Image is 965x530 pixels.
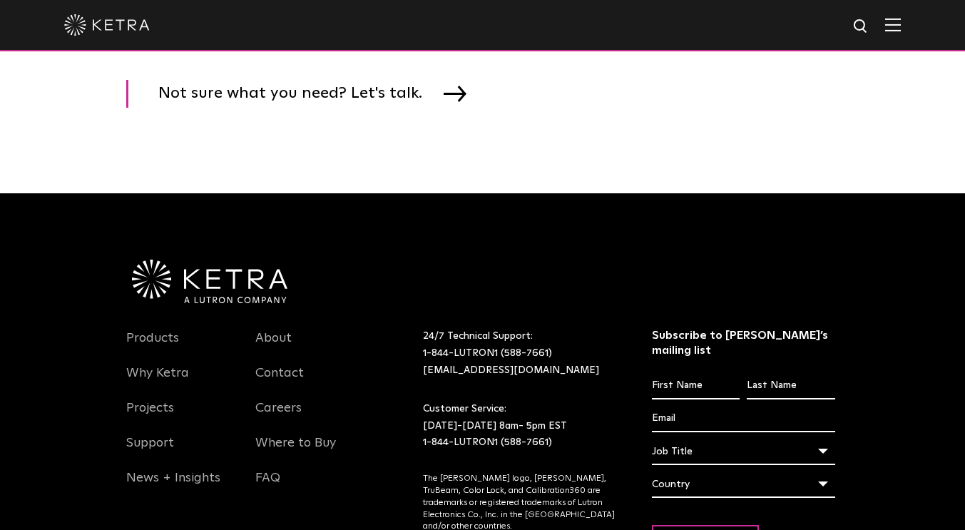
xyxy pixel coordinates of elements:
[132,260,287,304] img: Ketra-aLutronCo_White_RGB
[652,471,835,498] div: Country
[255,435,336,468] a: Where to Buy
[255,365,304,398] a: Contact
[158,80,444,108] span: Not sure what you need? Let's talk.
[255,328,364,503] div: Navigation Menu
[126,365,189,398] a: Why Ketra
[423,348,552,358] a: 1-844-LUTRON1 (588-7661)
[885,18,901,31] img: Hamburger%20Nav.svg
[423,328,616,379] p: 24/7 Technical Support:
[64,14,150,36] img: ketra-logo-2019-white
[126,330,179,363] a: Products
[652,328,835,358] h3: Subscribe to [PERSON_NAME]’s mailing list
[423,437,552,447] a: 1-844-LUTRON1 (588-7661)
[652,438,835,465] div: Job Title
[255,330,292,363] a: About
[255,470,280,503] a: FAQ
[126,400,174,433] a: Projects
[126,470,220,503] a: News + Insights
[423,401,616,452] p: Customer Service: [DATE]-[DATE] 8am- 5pm EST
[255,400,302,433] a: Careers
[423,365,599,375] a: [EMAIL_ADDRESS][DOMAIN_NAME]
[652,405,835,432] input: Email
[652,372,740,399] input: First Name
[126,80,484,108] a: Not sure what you need? Let's talk.
[747,372,834,399] input: Last Name
[126,435,174,468] a: Support
[444,86,466,101] img: arrow
[852,18,870,36] img: search icon
[126,328,235,503] div: Navigation Menu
